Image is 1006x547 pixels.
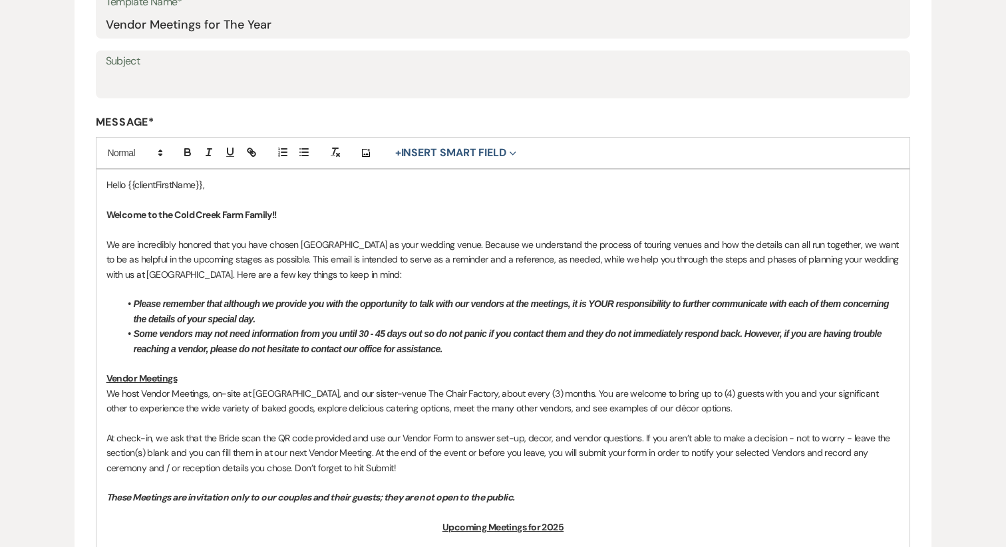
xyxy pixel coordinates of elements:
label: Subject [106,52,901,71]
em: These Meetings are invitation only to our couples and their guests; they are not open to the public. [106,491,515,503]
span: At check-in, we ask that the Bride scan the QR code provided and use our Vendor Form to answer se... [106,432,893,474]
strong: Welcome to the Cold Creek Farm Family!! [106,209,277,221]
label: Message* [96,115,911,129]
u: Upcoming Meetings for 2025 [442,521,564,533]
span: + [395,148,401,158]
em: Please remember that although we provide you with the opportunity to talk with our vendors at the... [134,298,892,324]
em: Some vendors may not need information from you until 30 - 45 days out so do not panic if you cont... [134,328,884,354]
span: We host Vendor Meetings, on-site at [GEOGRAPHIC_DATA], and our sister-venue The Chair Factory, ab... [106,387,881,414]
p: Hello {{clientFirstName}}, [106,177,900,192]
button: Insert Smart Field [391,145,521,161]
u: Vendor Meetings [106,372,178,384]
span: We are incredibly honored that you have chosen [GEOGRAPHIC_DATA] as your wedding venue. Because w... [106,239,902,280]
